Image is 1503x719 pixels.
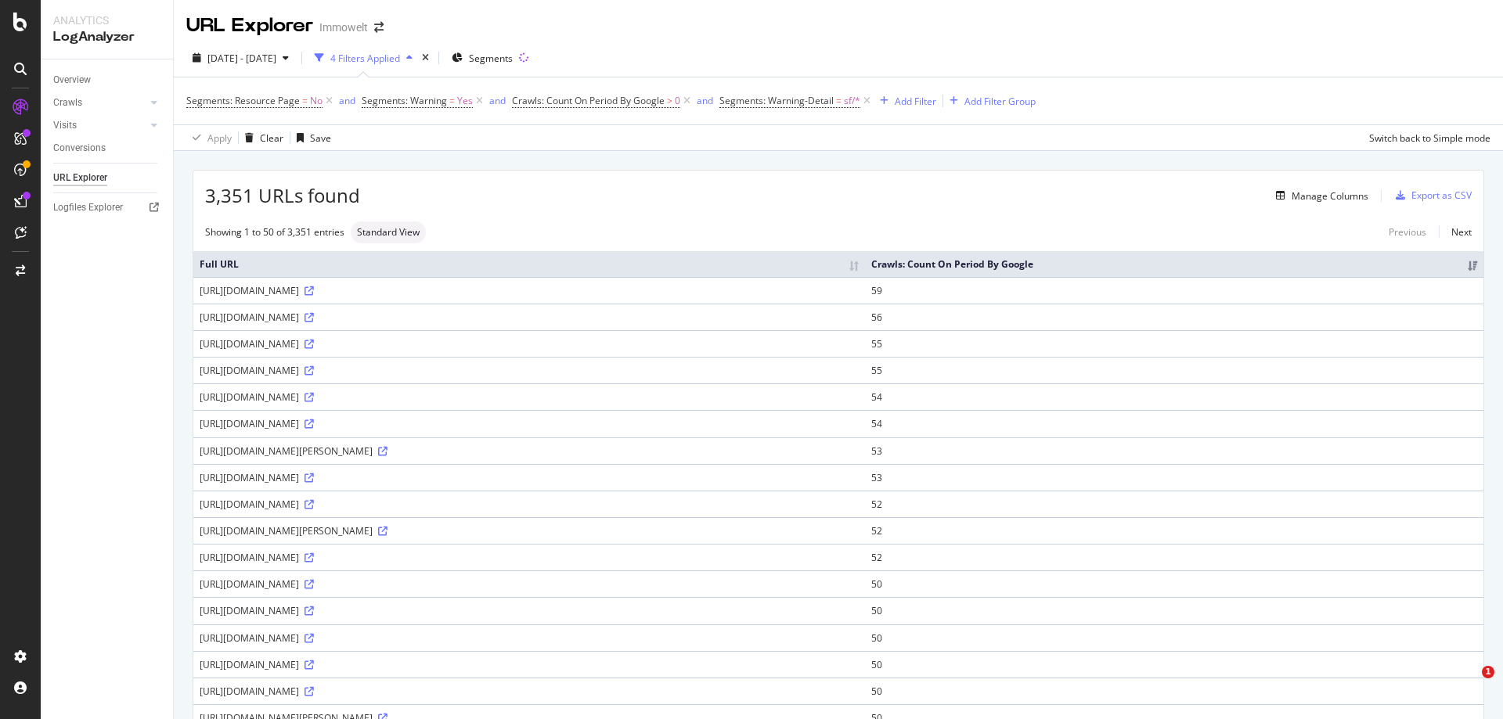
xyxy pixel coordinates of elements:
[308,45,419,70] button: 4 Filters Applied
[449,94,455,107] span: =
[53,95,146,111] a: Crawls
[260,131,283,145] div: Clear
[865,357,1483,383] td: 55
[205,182,360,209] span: 3,351 URLs found
[339,94,355,107] div: and
[200,524,859,537] div: [URL][DOMAIN_NAME][PERSON_NAME]
[469,52,513,65] span: Segments
[200,284,859,297] div: [URL][DOMAIN_NAME]
[200,685,859,698] div: [URL][DOMAIN_NAME]
[1369,131,1490,145] div: Switch back to Simple mode
[200,471,859,484] div: [URL][DOMAIN_NAME]
[200,498,859,511] div: [URL][DOMAIN_NAME]
[865,330,1483,357] td: 55
[1411,189,1472,202] div: Export as CSV
[200,417,859,430] div: [URL][DOMAIN_NAME]
[697,93,713,108] button: and
[1292,189,1368,203] div: Manage Columns
[310,131,331,145] div: Save
[865,570,1483,597] td: 50
[1450,666,1487,703] iframe: Intercom live chat
[865,410,1483,437] td: 54
[1363,125,1490,150] button: Switch back to Simple mode
[964,95,1036,108] div: Add Filter Group
[193,251,865,277] th: Full URL: activate to sort column ascending
[675,90,680,112] span: 0
[200,364,859,377] div: [URL][DOMAIN_NAME]
[419,50,432,66] div: times
[53,72,91,88] div: Overview
[200,577,859,591] div: [URL][DOMAIN_NAME]
[874,92,936,110] button: Add Filter
[200,604,859,617] div: [URL][DOMAIN_NAME]
[719,94,834,107] span: Segments: Warning-Detail
[53,13,160,28] div: Analytics
[53,200,123,216] div: Logfiles Explorer
[53,95,82,111] div: Crawls
[53,140,106,156] div: Conversions
[1270,186,1368,205] button: Manage Columns
[200,390,859,404] div: [URL][DOMAIN_NAME]
[457,90,473,112] span: Yes
[53,117,146,134] a: Visits
[374,22,384,33] div: arrow-right-arrow-left
[200,631,859,645] div: [URL][DOMAIN_NAME]
[489,93,506,108] button: and
[339,93,355,108] button: and
[351,221,426,243] div: neutral label
[1482,666,1494,678] span: 1
[53,170,162,186] a: URL Explorer
[357,228,420,237] span: Standard View
[186,13,313,39] div: URL Explorer
[186,45,295,70] button: [DATE] - [DATE]
[512,94,665,107] span: Crawls: Count On Period By Google
[186,125,232,150] button: Apply
[200,444,859,458] div: [URL][DOMAIN_NAME][PERSON_NAME]
[865,624,1483,651] td: 50
[865,304,1483,330] td: 56
[865,678,1483,704] td: 50
[205,225,344,239] div: Showing 1 to 50 of 3,351 entries
[200,658,859,671] div: [URL][DOMAIN_NAME]
[865,464,1483,491] td: 53
[362,94,447,107] span: Segments: Warning
[865,437,1483,464] td: 53
[53,170,107,186] div: URL Explorer
[865,651,1483,678] td: 50
[865,277,1483,304] td: 59
[186,94,300,107] span: Segments: Resource Page
[200,551,859,564] div: [URL][DOMAIN_NAME]
[1439,221,1472,243] a: Next
[302,94,308,107] span: =
[865,251,1483,277] th: Crawls: Count On Period By Google: activate to sort column ascending
[667,94,672,107] span: >
[865,517,1483,544] td: 52
[943,92,1036,110] button: Add Filter Group
[330,52,400,65] div: 4 Filters Applied
[310,90,323,112] span: No
[53,28,160,46] div: LogAnalyzer
[895,95,936,108] div: Add Filter
[290,125,331,150] button: Save
[53,72,162,88] a: Overview
[200,311,859,324] div: [URL][DOMAIN_NAME]
[445,45,519,70] button: Segments
[207,52,276,65] span: [DATE] - [DATE]
[239,125,283,150] button: Clear
[697,94,713,107] div: and
[200,337,859,351] div: [URL][DOMAIN_NAME]
[865,383,1483,410] td: 54
[865,597,1483,624] td: 50
[865,544,1483,570] td: 52
[207,131,232,145] div: Apply
[489,94,506,107] div: and
[836,94,842,107] span: =
[865,491,1483,517] td: 52
[53,117,77,134] div: Visits
[1389,183,1472,208] button: Export as CSV
[53,140,162,156] a: Conversions
[319,20,368,35] div: Immowelt
[53,200,162,216] a: Logfiles Explorer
